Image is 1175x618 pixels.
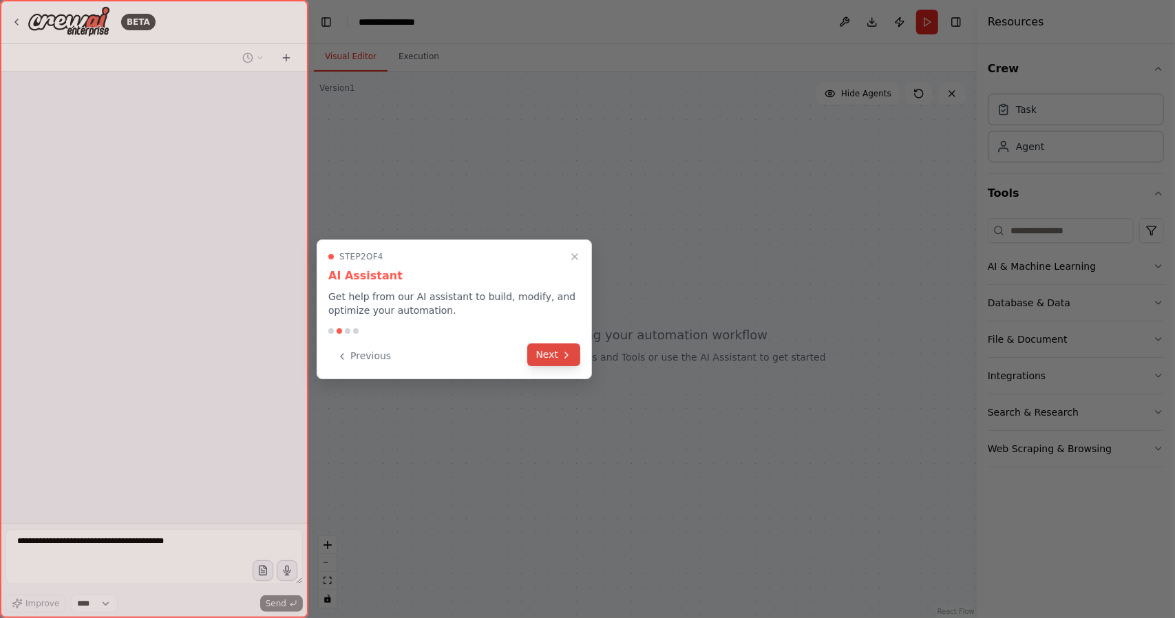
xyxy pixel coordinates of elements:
[328,290,580,317] p: Get help from our AI assistant to build, modify, and optimize your automation.
[317,12,336,32] button: Hide left sidebar
[328,268,580,284] h3: AI Assistant
[527,343,580,366] button: Next
[328,345,399,367] button: Previous
[339,251,383,262] span: Step 2 of 4
[567,248,583,265] button: Close walkthrough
